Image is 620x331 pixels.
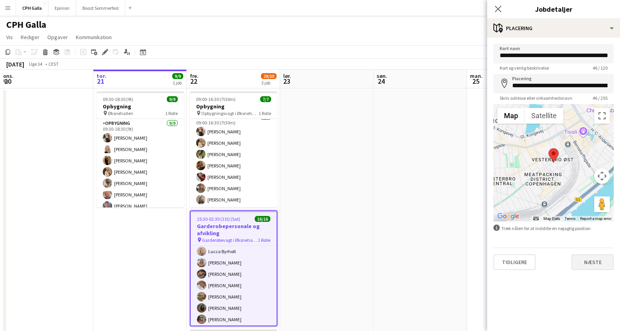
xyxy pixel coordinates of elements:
span: 7/7 [260,96,271,102]
a: Kommunikation [73,32,115,42]
a: Vis [3,32,16,42]
span: 16/16 [255,216,270,222]
span: lør. [283,72,291,79]
span: Rediger [21,34,39,41]
div: CEST [48,61,59,67]
button: Boozt Sommerfest [76,0,125,16]
h3: Opbygning [190,103,277,110]
span: 9/9 [167,96,178,102]
button: Epinion [48,0,76,16]
span: 22 [189,77,198,86]
span: 21 [95,77,106,86]
span: Opbygningsvagt i Øksnehallen til stor gallafest [201,110,259,116]
span: Uge 34 [26,61,45,67]
app-job-card: 09:30-18:30 (9t)9/9Opbygning Øksnehallen1 RolleOpbygning9/909:30-18:30 (9t)[PERSON_NAME][PERSON_N... [96,92,184,207]
span: 09:30-18:30 (9t) [103,96,133,102]
h1: CPH Galla [6,19,46,31]
h3: Opbygning [96,103,184,110]
span: søn. [377,72,387,79]
div: 1 job [173,80,183,86]
a: Rediger [18,32,43,42]
div: 3 job [261,80,276,86]
div: [DATE] [6,60,24,68]
span: Vis [6,34,13,41]
span: 09:00-16:30 (7t30m) [196,96,236,102]
span: 23 [282,77,291,86]
app-job-card: 09:00-16:30 (7t30m)7/7Opbygning Opbygningsvagt i Øksnehallen til stor gallafest1 RolleOpbygning7/... [190,92,277,207]
span: 20 [2,77,14,86]
span: 9/9 [172,73,183,79]
span: 46 / 120 [586,65,614,71]
h3: Garderobepersonale og afvikling [191,223,277,237]
span: Skriv adresse eller virksomhedsnavn [493,95,579,101]
a: Opgaver [44,32,71,42]
app-job-card: 15:30-02:30 (11t) (Sat)16/16Garderobepersonale og afvikling Garderobevagt i Øksnehallen til stor ... [190,210,277,326]
span: Kort og venlig beskrivelse [493,65,555,71]
a: Report a map error [580,216,611,221]
span: man. [470,72,482,79]
app-card-role: Opbygning9/909:30-18:30 (9t)[PERSON_NAME][PERSON_NAME][PERSON_NAME][PERSON_NAME][PERSON_NAME][PER... [96,119,184,239]
span: tor. [96,72,106,79]
span: Garderobevagt i Øksnehallen til stor gallafest [202,237,258,243]
a: Open this area in Google Maps (opens a new window) [495,211,521,221]
div: Placering [487,19,620,38]
button: Keyboard shortcuts [533,216,539,221]
h3: Jobdetaljer [487,4,620,14]
span: 15:30-02:30 (11t) (Sat) [197,216,240,222]
button: Map Data [543,216,560,221]
span: 1 Rolle [259,110,271,116]
span: Opgaver [47,34,68,41]
span: 1 Rolle [165,110,178,116]
button: Drag Pegman onto the map to open Street View [594,196,610,212]
span: Kommunikation [76,34,112,41]
button: Show street map [497,108,525,124]
div: Træk nålen for at indstille en nøjagtig position [493,225,614,232]
span: 25 [469,77,482,86]
span: fre. [190,72,198,79]
img: Google [495,211,521,221]
button: Næste [572,254,614,270]
span: ons. [3,72,14,79]
a: Terms (opens in new tab) [565,216,575,221]
span: 1 Rolle [258,237,270,243]
button: Show satellite imagery [525,108,563,124]
button: Map camera controls [594,168,610,184]
span: Øksnehallen [108,110,133,116]
span: 46 / 255 [586,95,614,101]
button: Tidligere [493,254,536,270]
button: CPH Galla [16,0,48,16]
app-card-role: Opbygning7/709:00-16:30 (7t30m)[PERSON_NAME][PERSON_NAME][PERSON_NAME][PERSON_NAME][PERSON_NAME][... [190,113,277,207]
span: 24 [375,77,387,86]
span: 29/30 [261,73,277,79]
button: Toggle fullscreen view [594,108,610,124]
